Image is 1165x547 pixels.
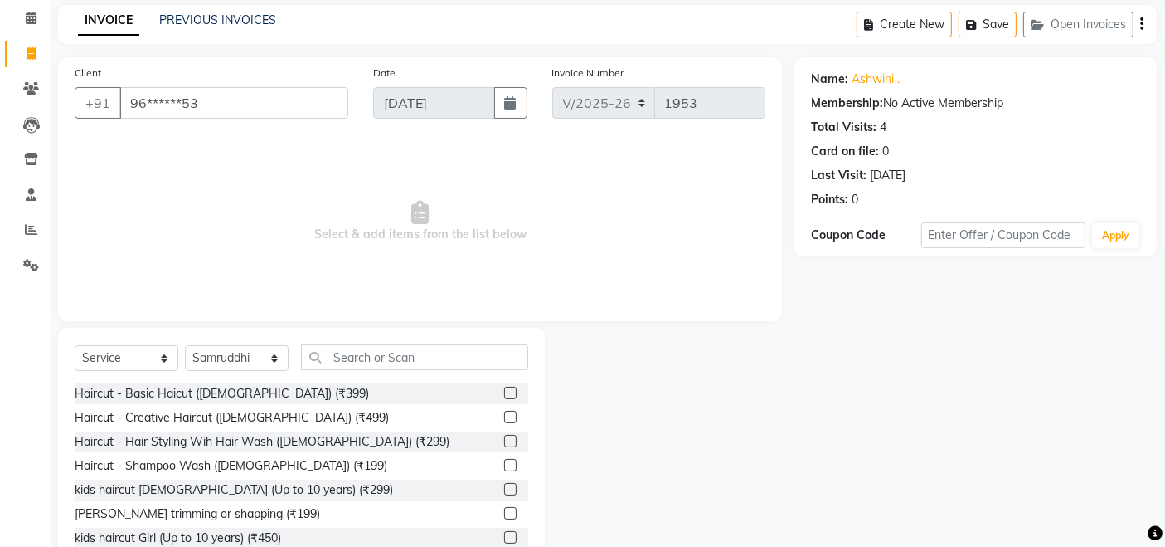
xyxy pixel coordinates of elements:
[1023,12,1133,37] button: Open Invoices
[870,167,905,184] div: [DATE]
[75,66,101,81] label: Client
[75,530,281,547] div: kids haircut Girl (Up to 10 years) (₹450)
[811,95,1140,112] div: No Active Membership
[75,87,121,119] button: +91
[75,457,387,475] div: Haircut - Shampoo Wash ([DEMOGRAPHIC_DATA]) (₹199)
[78,6,139,36] a: INVOICE
[75,385,369,403] div: Haircut - Basic Haicut ([DEMOGRAPHIC_DATA]) (₹399)
[811,71,848,88] div: Name:
[75,505,320,523] div: [PERSON_NAME] trimming or shapping (₹199)
[552,66,624,81] label: Invoice Number
[959,12,1017,37] button: Save
[882,143,889,160] div: 0
[119,87,348,119] input: Search by Name/Mobile/Email/Code
[75,433,449,451] div: Haircut - Hair Styling Wih Hair Wash ([DEMOGRAPHIC_DATA]) (₹299)
[811,227,920,244] div: Coupon Code
[857,12,952,37] button: Create New
[75,409,389,427] div: Haircut - Creative Haircut ([DEMOGRAPHIC_DATA]) (₹499)
[811,143,879,160] div: Card on file:
[921,222,1085,248] input: Enter Offer / Coupon Code
[811,191,848,208] div: Points:
[373,66,396,81] label: Date
[852,71,900,88] a: Ashwini .
[1092,223,1139,248] button: Apply
[852,191,858,208] div: 0
[75,481,393,499] div: kids haircut [DEMOGRAPHIC_DATA] (Up to 10 years) (₹299)
[75,139,765,305] span: Select & add items from the list below
[159,12,276,27] a: PREVIOUS INVOICES
[811,95,883,112] div: Membership:
[301,344,528,370] input: Search or Scan
[880,119,886,136] div: 4
[811,167,866,184] div: Last Visit:
[811,119,876,136] div: Total Visits:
